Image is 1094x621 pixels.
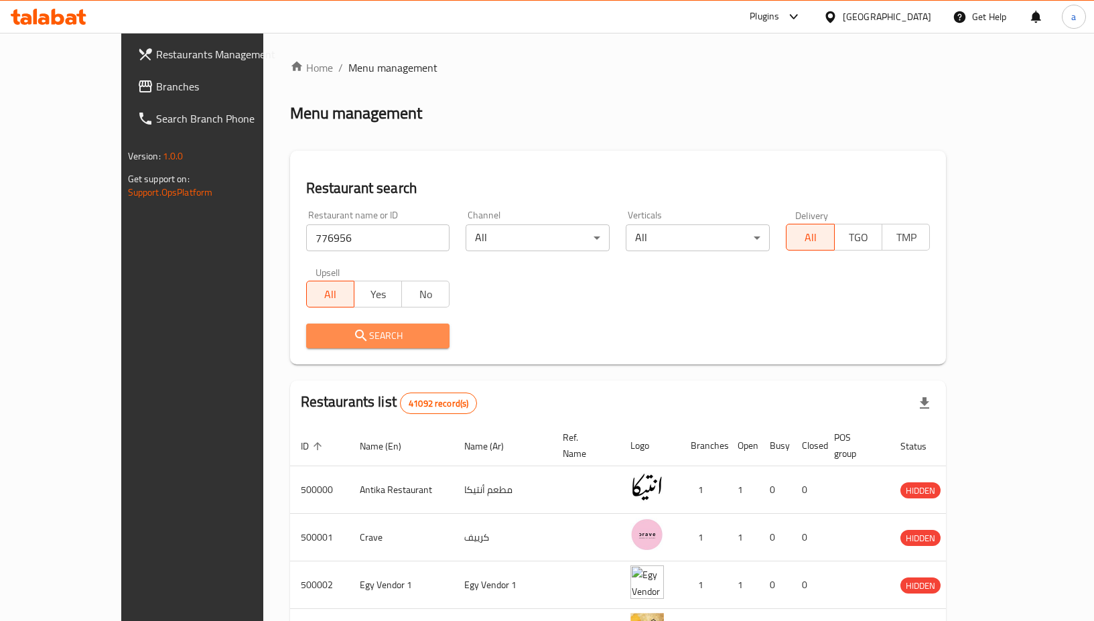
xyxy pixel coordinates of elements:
td: 0 [791,466,823,514]
span: Yes [360,285,397,304]
img: Egy Vendor 1 [630,565,664,599]
div: All [466,224,610,251]
td: 1 [680,561,727,609]
span: Search Branch Phone [156,111,293,127]
span: HIDDEN [900,578,941,594]
a: Search Branch Phone [127,102,304,135]
td: 1 [680,466,727,514]
td: 0 [791,514,823,561]
li: / [338,60,343,76]
button: Yes [354,281,402,307]
span: Get support on: [128,170,190,188]
span: TMP [888,228,925,247]
button: No [401,281,450,307]
td: 1 [727,561,759,609]
span: TGO [840,228,877,247]
th: Logo [620,425,680,466]
span: Status [900,438,944,454]
span: POS group [834,429,874,462]
label: Upsell [316,267,340,277]
th: Closed [791,425,823,466]
td: 0 [759,561,791,609]
div: Export file [908,387,941,419]
span: Version: [128,147,161,165]
td: كرييف [454,514,552,561]
span: All [312,285,349,304]
div: HIDDEN [900,577,941,594]
span: Name (En) [360,438,419,454]
td: مطعم أنتيكا [454,466,552,514]
button: TMP [882,224,930,251]
td: 0 [759,514,791,561]
h2: Menu management [290,102,422,124]
img: Crave [630,518,664,551]
div: [GEOGRAPHIC_DATA] [843,9,931,24]
td: Antika Restaurant [349,466,454,514]
button: Search [306,324,450,348]
div: HIDDEN [900,482,941,498]
div: Total records count [400,393,477,414]
a: Branches [127,70,304,102]
td: 1 [680,514,727,561]
span: Menu management [348,60,437,76]
a: Support.OpsPlatform [128,184,213,201]
a: Home [290,60,333,76]
span: Name (Ar) [464,438,521,454]
h2: Restaurant search [306,178,931,198]
label: Delivery [795,210,829,220]
td: 1 [727,466,759,514]
div: Plugins [750,9,779,25]
th: Busy [759,425,791,466]
span: HIDDEN [900,483,941,498]
td: 500002 [290,561,349,609]
nav: breadcrumb [290,60,947,76]
a: Restaurants Management [127,38,304,70]
td: 0 [791,561,823,609]
td: 0 [759,466,791,514]
span: Ref. Name [563,429,604,462]
button: All [306,281,354,307]
span: 41092 record(s) [401,397,476,410]
span: Branches [156,78,293,94]
td: Egy Vendor 1 [454,561,552,609]
span: Restaurants Management [156,46,293,62]
td: 500000 [290,466,349,514]
td: 1 [727,514,759,561]
img: Antika Restaurant [630,470,664,504]
input: Search for restaurant name or ID.. [306,224,450,251]
span: 1.0.0 [163,147,184,165]
th: Open [727,425,759,466]
td: 500001 [290,514,349,561]
td: Egy Vendor 1 [349,561,454,609]
button: All [786,224,834,251]
th: Branches [680,425,727,466]
td: Crave [349,514,454,561]
div: All [626,224,770,251]
span: Search [317,328,439,344]
span: ID [301,438,326,454]
span: HIDDEN [900,531,941,546]
button: TGO [834,224,882,251]
span: All [792,228,829,247]
span: a [1071,9,1076,24]
h2: Restaurants list [301,392,478,414]
span: No [407,285,444,304]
